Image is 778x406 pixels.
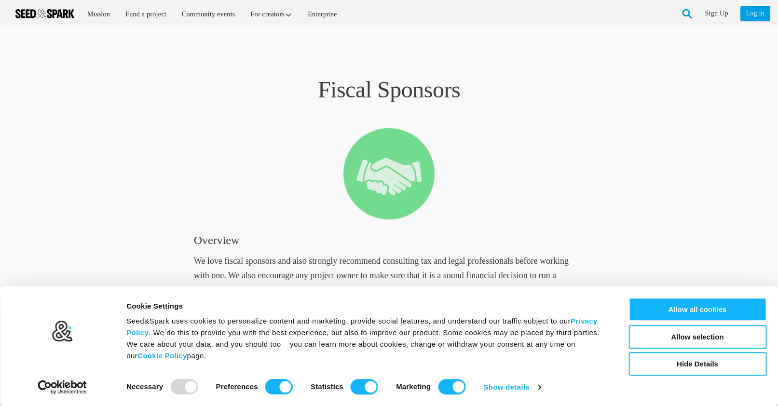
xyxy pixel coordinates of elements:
img: fiscal sponsor [343,127,435,220]
strong: Statistics [311,382,343,391]
button: Allow all cookies [628,298,766,321]
a: Mission [81,4,117,25]
img: Seed amp; Spark [15,9,74,18]
a: Usercentrics Cookiebot - opens in a new window [20,380,105,394]
a: Show details [484,380,541,394]
div: Cookie Settings [126,300,607,312]
h3: Overview [194,232,585,248]
strong: Marketing [396,382,431,391]
strong: Necessary [126,382,163,391]
a: Enterprise [301,4,343,25]
h5: We love fiscal sponsors and also strongly recommend consulting tax and legal professionals before... [194,254,585,311]
div: Seed&Spark uses cookies to personalize content and marketing, provide social features, and unders... [126,315,607,362]
button: Hide Details [628,352,766,376]
a: Fund a project [119,4,173,25]
h1: Fiscal Sponsors [194,75,585,104]
a: For creators [244,4,300,25]
a: Community events [175,4,242,25]
a: Sign Up [705,6,728,21]
a: Cookie Policy [137,352,187,360]
img: logo [52,321,73,343]
a: Log in [740,6,770,21]
strong: Preferences [216,382,258,391]
a: Privacy Policy [126,317,597,337]
button: Allow selection [628,325,766,349]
